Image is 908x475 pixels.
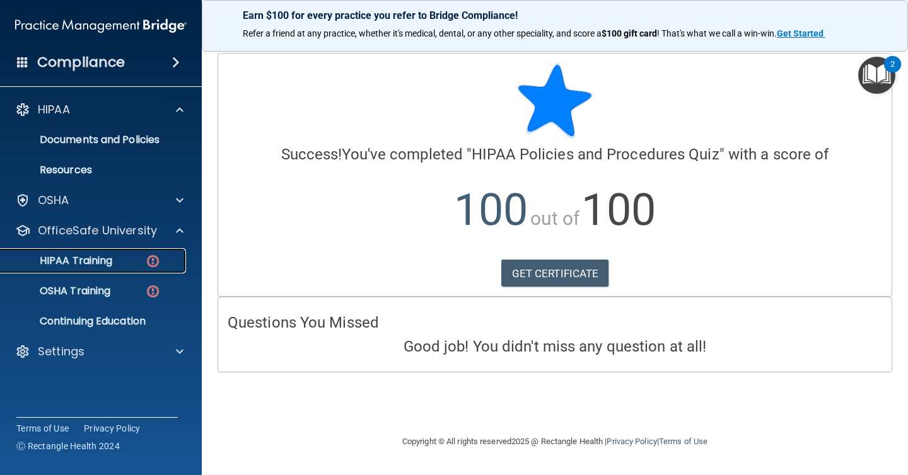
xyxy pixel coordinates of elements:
[15,223,183,238] a: OfficeSafe University
[15,344,183,359] a: Settings
[38,102,70,117] p: HIPAA
[228,314,882,331] h4: Questions You Missed
[228,146,882,163] h4: You've completed " " with a score of
[38,193,69,208] p: OSHA
[8,134,180,146] p: Documents and Policies
[530,207,580,229] span: out of
[454,184,528,236] span: 100
[145,253,161,269] img: danger-circle.6113f641.png
[8,164,180,176] p: Resources
[581,184,655,236] span: 100
[84,422,141,435] a: Privacy Policy
[517,63,593,139] img: blue-star-rounded.9d042014.png
[659,437,707,446] a: Terms of Use
[325,421,785,462] div: Copyright © All rights reserved 2025 @ Rectangle Health | |
[38,223,157,238] p: OfficeSafe University
[243,9,867,21] p: Earn $100 for every practice you refer to Bridge Compliance!
[281,146,342,163] span: Success!
[657,28,777,38] span: ! That's what we call a win-win.
[472,146,719,163] span: HIPAA Policies and Procedures Quiz
[243,28,602,38] span: Refer a friend at any practice, whether it's medical, dental, or any other speciality, and score a
[777,28,825,38] a: Get Started
[890,64,895,81] div: 2
[777,28,824,38] strong: Get Started
[38,344,84,359] p: Settings
[501,260,609,287] a: GET CERTIFICATE
[16,422,69,435] a: Terms of Use
[15,193,183,208] a: OSHA
[8,315,180,328] p: Continuing Education
[228,338,882,355] h4: Good job! You didn't miss any question at all!
[607,437,656,446] a: Privacy Policy
[145,283,161,299] img: danger-circle.6113f641.png
[858,57,895,94] button: Open Resource Center, 2 new notifications
[37,54,125,71] h4: Compliance
[8,255,112,267] p: HIPAA Training
[8,285,110,297] p: OSHA Training
[602,28,657,38] strong: $100 gift card
[15,13,187,38] img: PMB logo
[15,102,183,117] a: HIPAA
[16,440,120,452] span: Ⓒ Rectangle Health 2024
